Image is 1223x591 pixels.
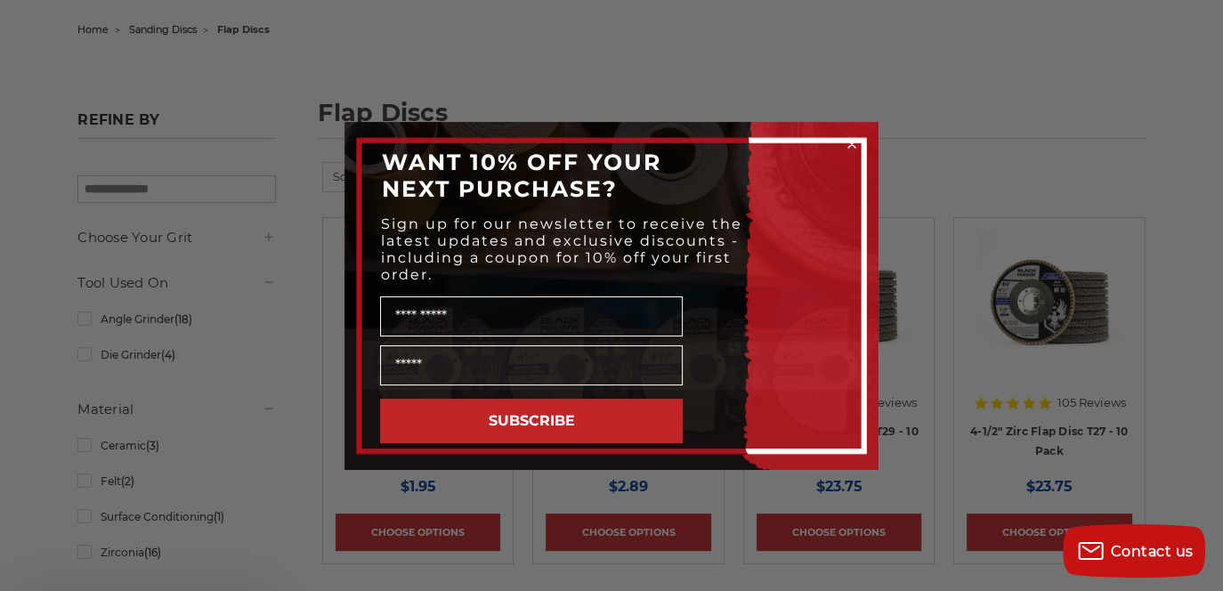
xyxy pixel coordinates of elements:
button: Close dialog [843,135,861,153]
button: Contact us [1063,524,1205,578]
span: Sign up for our newsletter to receive the latest updates and exclusive discounts - including a co... [381,215,742,283]
input: Email [380,345,683,385]
span: WANT 10% OFF YOUR NEXT PURCHASE? [382,149,661,202]
span: Contact us [1111,543,1194,560]
button: SUBSCRIBE [380,399,683,443]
